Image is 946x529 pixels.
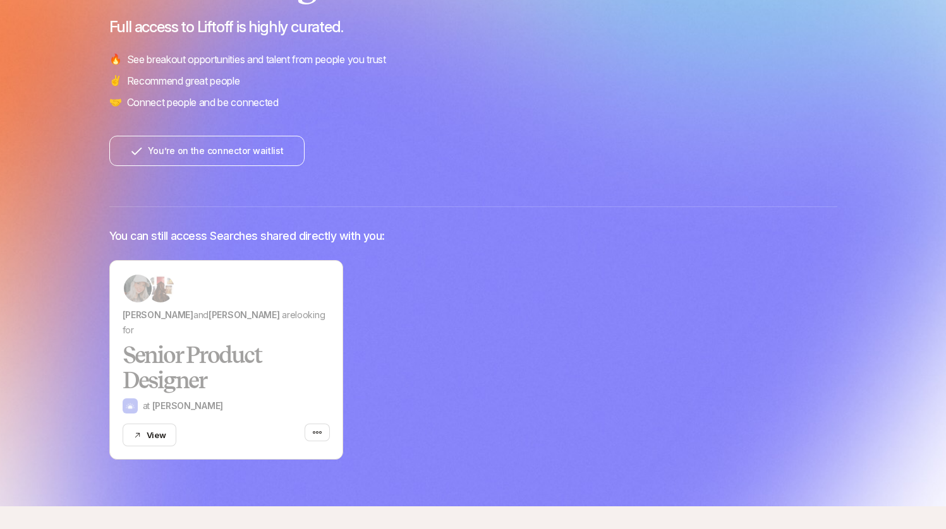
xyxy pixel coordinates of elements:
[123,424,177,446] button: View
[109,94,122,110] span: 🤝
[109,136,305,166] button: You’re on the connector waitlist
[109,73,122,89] span: ✌️
[109,18,837,36] p: Full access to Liftoff is highly curated.
[127,51,386,68] p: See breakout opportunities and talent from people you trust
[109,227,385,245] p: You can still access Searches shared directly with you:
[127,73,240,89] p: Recommend great people
[109,51,122,68] span: 🔥
[127,94,279,110] p: Connect people and be connected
